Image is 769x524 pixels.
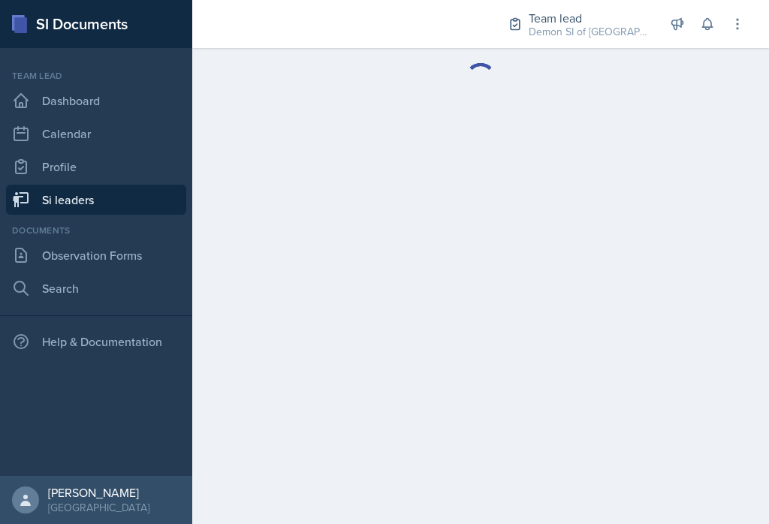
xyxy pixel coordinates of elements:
[6,240,186,270] a: Observation Forms
[6,119,186,149] a: Calendar
[48,500,149,515] div: [GEOGRAPHIC_DATA]
[529,24,649,40] div: Demon SI of [GEOGRAPHIC_DATA] / Fall 2025
[48,485,149,500] div: [PERSON_NAME]
[6,185,186,215] a: Si leaders
[6,69,186,83] div: Team lead
[6,152,186,182] a: Profile
[6,273,186,303] a: Search
[6,327,186,357] div: Help & Documentation
[6,86,186,116] a: Dashboard
[6,224,186,237] div: Documents
[529,9,649,27] div: Team lead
